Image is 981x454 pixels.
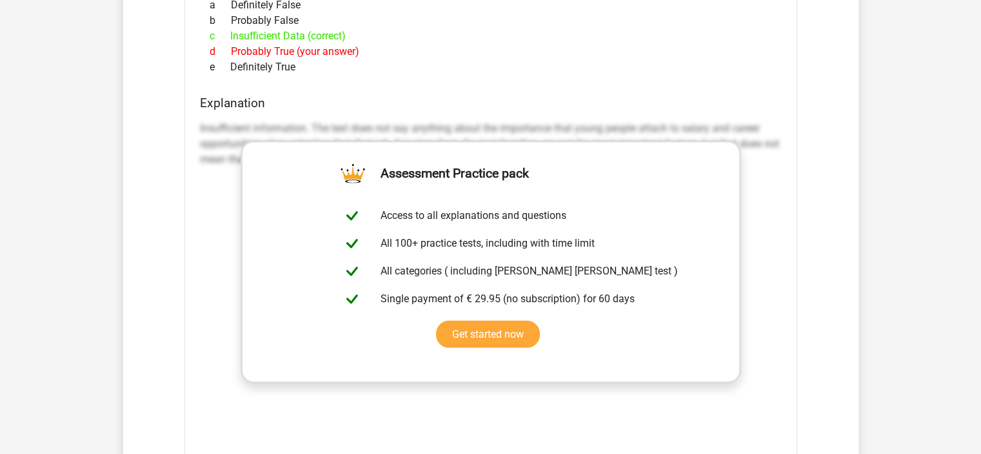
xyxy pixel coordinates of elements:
[200,121,782,167] p: Insufficient information. The text does not say anything about the importance that young people a...
[210,28,230,44] span: c
[200,96,782,110] h4: Explanation
[200,44,782,59] div: Probably True (your answer)
[200,28,782,44] div: Insufficient Data (correct)
[210,59,230,75] span: e
[210,44,231,59] span: d
[200,59,782,75] div: Definitely True
[436,321,540,348] a: Get started now
[200,13,782,28] div: Probably False
[210,13,231,28] span: b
